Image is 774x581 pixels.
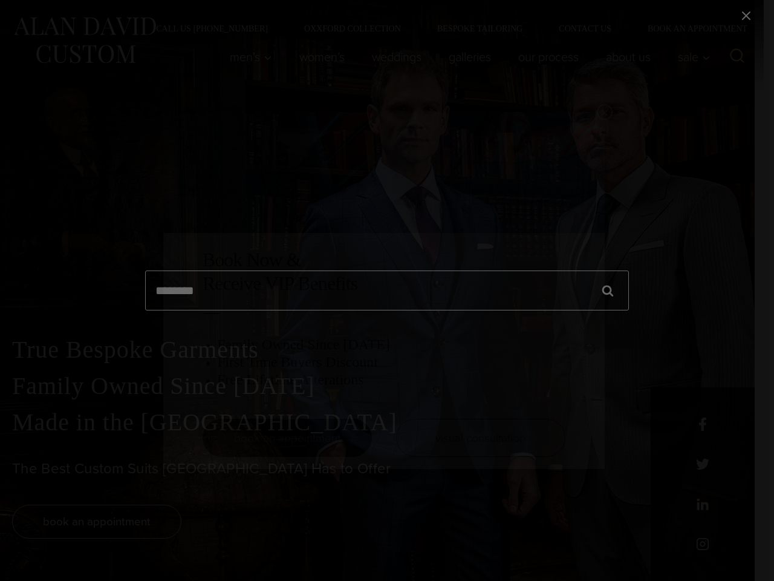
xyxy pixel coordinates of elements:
[217,353,565,371] h3: First Time Buyers Discount
[203,248,565,295] h2: Book Now & Receive VIP Benefits
[597,104,613,120] button: Close
[217,336,565,353] h3: Family Owned Since [DATE]
[396,419,565,457] a: visual consultation
[217,371,565,389] h3: Free Lifetime Alterations
[203,419,372,457] a: book an appointment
